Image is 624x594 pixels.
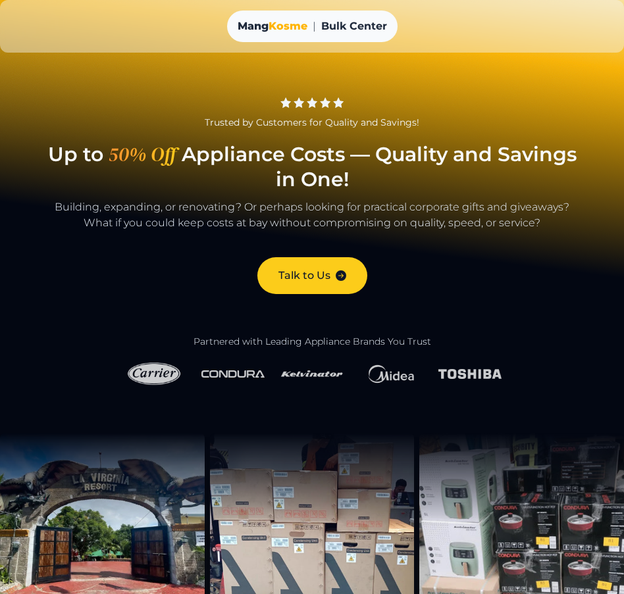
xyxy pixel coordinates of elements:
[438,366,502,382] img: Toshiba Logo
[238,18,307,34] a: MangKosme
[122,359,186,389] img: Carrier Logo
[16,199,608,244] p: Building, expanding, or renovating? Or perhaps looking for practical corporate gifts and giveaway...
[103,142,182,167] span: 50% Off
[313,18,316,34] span: |
[321,18,387,34] span: Bulk Center
[238,18,307,34] div: Mang
[269,20,307,32] span: Kosme
[16,336,608,348] h2: Partnered with Leading Appliance Brands You Trust
[257,257,367,294] a: Talk to Us
[16,142,608,191] h1: Up to Appliance Costs — Quality and Savings in One!
[359,359,423,390] img: Midea Logo
[280,359,344,389] img: Kelvinator Logo
[16,116,608,129] div: Trusted by Customers for Quality and Savings!
[201,368,265,380] img: Condura Logo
